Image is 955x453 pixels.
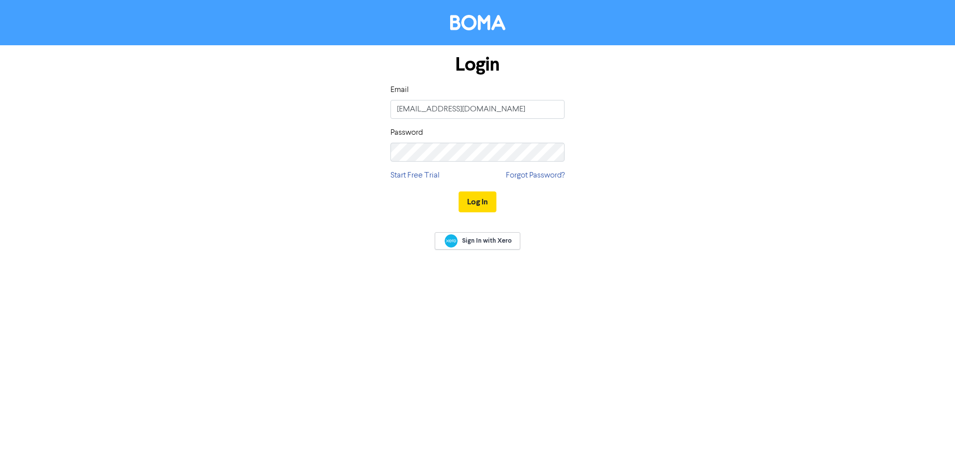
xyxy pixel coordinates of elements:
[450,15,505,30] img: BOMA Logo
[390,127,423,139] label: Password
[435,232,520,250] a: Sign In with Xero
[390,84,409,96] label: Email
[390,170,440,181] a: Start Free Trial
[445,234,458,248] img: Xero logo
[459,191,496,212] button: Log In
[462,236,512,245] span: Sign In with Xero
[390,53,565,76] h1: Login
[506,170,565,181] a: Forgot Password?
